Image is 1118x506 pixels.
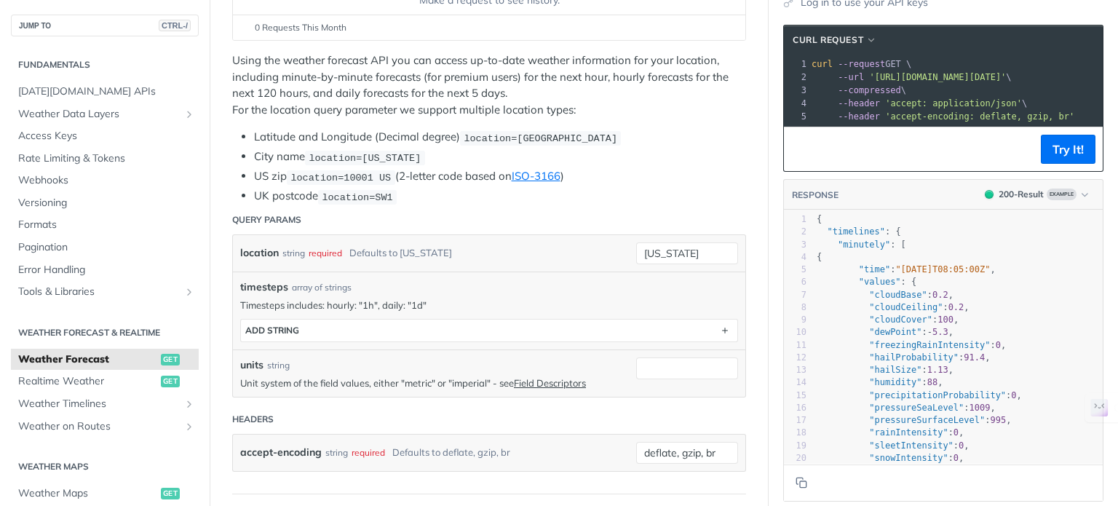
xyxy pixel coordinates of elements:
span: curl [812,59,833,69]
span: Tools & Libraries [18,285,180,299]
div: 2 [784,226,806,238]
div: Query Params [232,213,301,226]
div: string [325,442,348,463]
span: 1.13 [927,365,948,375]
span: get [161,376,180,387]
div: array of strings [292,281,352,294]
span: 91.4 [964,352,985,363]
button: 200200-ResultExample [978,187,1095,202]
span: "humidity" [869,377,921,387]
span: 0 [1011,390,1016,400]
div: required [309,242,342,264]
span: Realtime Weather [18,374,157,389]
div: Defaults to [US_STATE] [349,242,452,264]
div: string [267,359,290,372]
span: Weather Forecast [18,352,157,367]
div: Defaults to deflate, gzip, br [392,442,510,463]
p: Unit system of the field values, either "metric" or "imperial" - see [240,376,629,390]
span: Weather Data Layers [18,107,180,122]
span: 88 [927,377,937,387]
span: 1009 [970,403,991,413]
span: : { [817,277,916,287]
div: 200 - Result [999,188,1044,201]
span: 200 [985,190,994,199]
a: Realtime Weatherget [11,371,199,392]
span: "hailProbability" [869,352,959,363]
div: 20 [784,452,806,465]
button: Show subpages for Weather Timelines [183,398,195,410]
a: Webhooks [11,170,199,191]
button: Show subpages for Weather Data Layers [183,108,195,120]
span: [DATE][DOMAIN_NAME] APIs [18,84,195,99]
span: Webhooks [18,173,195,188]
a: [DATE][DOMAIN_NAME] APIs [11,81,199,103]
span: --header [838,98,880,108]
span: "cloudCover" [869,315,932,325]
span: 0 Requests This Month [255,21,346,34]
span: "pressureSeaLevel" [869,403,964,413]
span: "[DATE]T08:05:00Z" [895,264,990,274]
span: 0.2 [948,302,964,312]
li: City name [254,149,746,165]
button: Copy to clipboard [791,472,812,494]
span: "cloudCeiling" [869,302,943,312]
span: "snowIntensity" [869,453,948,463]
span: Example [1047,189,1077,200]
span: timesteps [240,280,288,295]
p: Timesteps includes: hourly: "1h", daily: "1d" [240,299,738,312]
span: : , [817,365,954,375]
span: "freezingRainIntensity" [869,340,990,350]
div: 18 [784,427,806,439]
span: : , [817,290,954,300]
span: location=[GEOGRAPHIC_DATA] [464,133,617,143]
button: RESPONSE [791,188,839,202]
span: "minutely" [838,240,890,250]
div: 3 [784,84,809,97]
div: string [282,242,305,264]
span: 100 [937,315,954,325]
span: Pagination [18,240,195,255]
div: 13 [784,364,806,376]
a: Error Handling [11,259,199,281]
a: Rate Limiting & Tokens [11,148,199,170]
span: : , [817,440,970,451]
span: : , [817,427,964,438]
span: "dewPoint" [869,327,921,337]
a: Weather TimelinesShow subpages for Weather Timelines [11,393,199,415]
span: \ [812,85,906,95]
button: Show subpages for Tools & Libraries [183,286,195,298]
span: : , [817,453,964,463]
span: "hailSize" [869,365,921,375]
span: : , [817,377,943,387]
div: 16 [784,402,806,414]
span: Weather on Routes [18,419,180,434]
span: Versioning [18,196,195,210]
span: "cloudBase" [869,290,927,300]
span: location=SW1 [322,191,392,202]
h2: Fundamentals [11,58,199,71]
a: Weather Forecastget [11,349,199,371]
a: Field Descriptors [514,377,586,389]
span: "time" [859,264,890,274]
span: 'accept: application/json' [885,98,1022,108]
li: Latitude and Longitude (Decimal degree) [254,129,746,146]
span: \ [812,98,1027,108]
div: 14 [784,376,806,389]
button: cURL Request [788,33,882,47]
button: Show subpages for Weather on Routes [183,421,195,432]
div: 8 [784,301,806,314]
button: Try It! [1041,135,1095,164]
h2: Weather Maps [11,460,199,473]
span: get [161,354,180,365]
li: US zip (2-letter code based on ) [254,168,746,185]
span: : , [817,340,1006,350]
span: 0 [959,440,964,451]
span: location=[US_STATE] [309,152,421,163]
div: 11 [784,339,806,352]
span: \ [812,72,1012,82]
span: Access Keys [18,129,195,143]
span: : , [817,403,996,413]
a: Formats [11,214,199,236]
span: { [817,252,822,262]
span: --header [838,111,880,122]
